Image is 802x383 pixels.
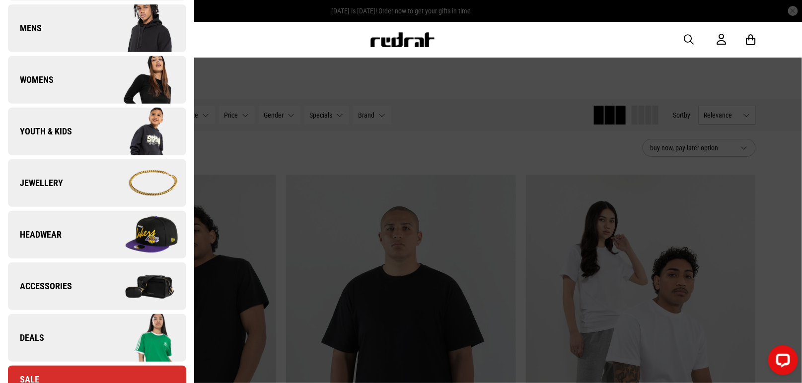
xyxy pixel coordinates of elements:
span: Mens [8,22,42,34]
span: Youth & Kids [8,126,72,137]
a: Headwear Company [8,211,186,258]
iframe: LiveChat chat widget [760,341,802,383]
a: Jewellery Company [8,159,186,207]
a: Youth & Kids Company [8,108,186,155]
span: Jewellery [8,177,63,189]
span: Deals [8,332,44,344]
img: Company [97,261,186,311]
span: Headwear [8,229,62,241]
img: Company [97,55,186,105]
span: Womens [8,74,54,86]
img: Company [97,107,186,156]
span: Accessories [8,280,72,292]
a: Deals Company [8,314,186,362]
img: Company [97,210,186,259]
img: Company [97,3,186,53]
a: Accessories Company [8,262,186,310]
img: Company [97,158,186,208]
a: Mens Company [8,4,186,52]
img: Company [97,313,186,363]
a: Womens Company [8,56,186,104]
img: Redrat logo [369,32,435,47]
